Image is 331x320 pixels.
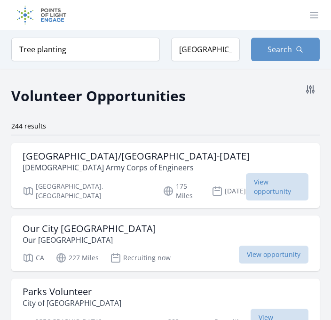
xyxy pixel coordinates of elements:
[23,297,121,309] p: City of [GEOGRAPHIC_DATA]
[23,252,44,264] p: CA
[23,286,121,297] h3: Parks Volunteer
[23,162,250,173] p: [DEMOGRAPHIC_DATA] Army Corps of Engineers
[239,246,308,264] span: View opportunity
[11,143,320,208] a: [GEOGRAPHIC_DATA]/[GEOGRAPHIC_DATA]-[DATE] [DEMOGRAPHIC_DATA] Army Corps of Engineers [GEOGRAPHIC...
[11,216,320,271] a: Our City [GEOGRAPHIC_DATA] Our [GEOGRAPHIC_DATA] CA 227 Miles Recruiting now View opportunity
[212,182,246,200] p: [DATE]
[23,234,156,246] p: Our [GEOGRAPHIC_DATA]
[11,85,186,106] h2: Volunteer Opportunities
[11,38,160,61] input: Keyword
[246,173,308,200] span: View opportunity
[163,182,200,200] p: 175 Miles
[171,38,240,61] input: Location
[268,44,292,55] span: Search
[251,38,320,61] button: Search
[11,121,46,130] span: 244 results
[110,252,171,264] p: Recruiting now
[23,151,250,162] h3: [GEOGRAPHIC_DATA]/[GEOGRAPHIC_DATA]-[DATE]
[23,182,151,200] p: [GEOGRAPHIC_DATA], [GEOGRAPHIC_DATA]
[55,252,99,264] p: 227 Miles
[23,223,156,234] h3: Our City [GEOGRAPHIC_DATA]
